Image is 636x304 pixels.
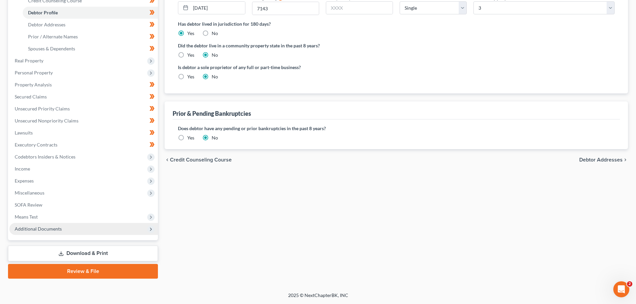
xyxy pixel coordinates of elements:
[8,264,158,279] a: Review & File
[170,157,232,163] span: Credit Counseling Course
[8,246,158,261] a: Download & Print
[187,134,194,141] label: Yes
[15,58,43,63] span: Real Property
[28,46,75,51] span: Spouses & Dependents
[165,157,170,163] i: chevron_left
[212,73,218,80] label: No
[28,10,58,15] span: Debtor Profile
[579,157,623,163] span: Debtor Addresses
[9,79,158,91] a: Property Analysis
[15,190,44,196] span: Miscellaneous
[579,157,628,163] button: Debtor Addresses chevron_right
[9,199,158,211] a: SOFA Review
[15,154,75,160] span: Codebtors Insiders & Notices
[212,134,218,141] label: No
[15,166,30,172] span: Income
[178,125,615,132] label: Does debtor have any pending or prior bankruptcies in the past 8 years?
[178,20,615,27] label: Has debtor lived in jurisdiction for 180 days?
[187,73,194,80] label: Yes
[9,115,158,127] a: Unsecured Nonpriority Claims
[613,281,629,297] iframe: Intercom live chat
[23,19,158,31] a: Debtor Addresses
[252,2,319,15] input: XXXX
[173,109,251,117] div: Prior & Pending Bankruptcies
[15,214,38,220] span: Means Test
[9,139,158,151] a: Executory Contracts
[178,42,615,49] label: Did the debtor live in a community property state in the past 8 years?
[15,130,33,135] span: Lawsuits
[212,52,218,58] label: No
[28,34,78,39] span: Prior / Alternate Names
[15,70,53,75] span: Personal Property
[187,30,194,37] label: Yes
[178,64,393,71] label: Is debtor a sole proprietor of any full or part-time business?
[15,106,70,111] span: Unsecured Priority Claims
[9,91,158,103] a: Secured Claims
[23,7,158,19] a: Debtor Profile
[187,52,194,58] label: Yes
[23,43,158,55] a: Spouses & Dependents
[627,281,632,287] span: 2
[9,103,158,115] a: Unsecured Priority Claims
[15,178,34,184] span: Expenses
[15,142,57,147] span: Executory Contracts
[15,94,47,99] span: Secured Claims
[165,157,232,163] button: chevron_left Credit Counseling Course
[326,2,393,14] input: XXXX
[191,2,245,14] input: MM/DD/YYYY
[15,202,42,208] span: SOFA Review
[15,226,62,232] span: Additional Documents
[23,31,158,43] a: Prior / Alternate Names
[15,118,78,123] span: Unsecured Nonpriority Claims
[212,30,218,37] label: No
[9,127,158,139] a: Lawsuits
[623,157,628,163] i: chevron_right
[28,22,65,27] span: Debtor Addresses
[128,292,508,304] div: 2025 © NextChapterBK, INC
[15,82,52,87] span: Property Analysis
